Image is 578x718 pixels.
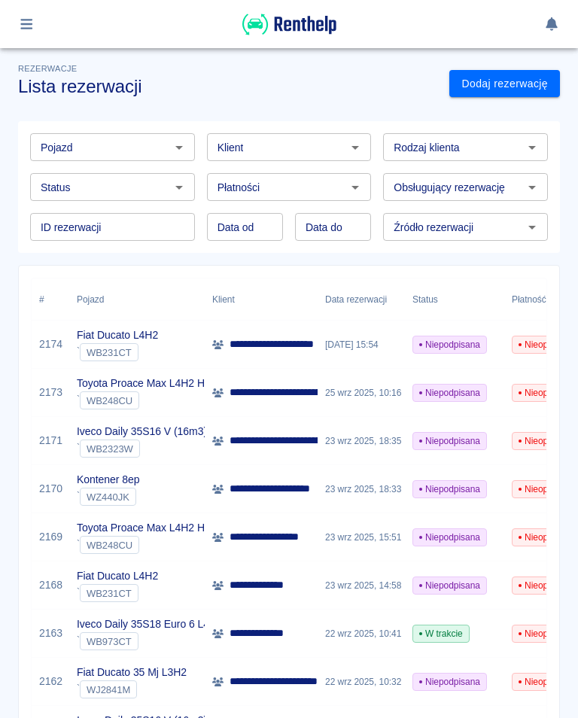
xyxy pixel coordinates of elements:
[413,434,486,448] span: Niepodpisana
[77,424,207,440] p: Iveco Daily 35S16 V (16m3)
[412,278,438,321] div: Status
[77,616,223,632] p: Iveco Daily 35S18 Euro 6 L4H3
[77,680,187,698] div: `
[169,177,190,198] button: Otwórz
[325,278,387,321] div: Data rezerwacji
[81,684,136,695] span: WJ2841M
[77,584,158,602] div: `
[413,579,486,592] span: Niepodpisana
[205,278,318,321] div: Klient
[345,137,366,158] button: Otwórz
[207,213,283,241] input: DD.MM.YYYY
[18,76,437,97] h3: Lista rezerwacji
[318,278,405,321] div: Data rezerwacji
[39,529,62,545] a: 2169
[522,177,543,198] button: Otwórz
[318,321,405,369] div: [DATE] 15:54
[77,488,139,506] div: `
[39,433,62,449] a: 2171
[449,70,560,98] a: Dodaj rezerwację
[77,327,158,343] p: Fiat Ducato L4H2
[81,588,138,599] span: WB231CT
[242,27,336,40] a: Renthelp logo
[318,561,405,610] div: 23 wrz 2025, 14:58
[345,177,366,198] button: Otwórz
[81,540,138,551] span: WB248CU
[39,481,62,497] a: 2170
[318,465,405,513] div: 23 wrz 2025, 18:33
[39,278,44,321] div: #
[77,665,187,680] p: Fiat Ducato 35 Mj L3H2
[77,632,223,650] div: `
[39,625,62,641] a: 2163
[77,278,104,321] div: Pojazd
[77,440,207,458] div: `
[318,658,405,706] div: 22 wrz 2025, 10:32
[413,386,486,400] span: Niepodpisana
[81,395,138,406] span: WB248CU
[522,137,543,158] button: Otwórz
[77,536,216,554] div: `
[77,472,139,488] p: Kontener 8ep
[39,336,62,352] a: 2174
[212,278,235,321] div: Klient
[242,12,336,37] img: Renthelp logo
[39,674,62,689] a: 2162
[77,568,158,584] p: Fiat Ducato L4H2
[18,64,77,73] span: Rezerwacje
[81,443,139,455] span: WB2323W
[81,636,138,647] span: WB973CT
[413,627,469,640] span: W trakcie
[413,482,486,496] span: Niepodpisana
[81,347,138,358] span: WB231CT
[522,217,543,238] button: Otwórz
[77,391,216,409] div: `
[32,278,69,321] div: #
[318,417,405,465] div: 23 wrz 2025, 18:35
[413,531,486,544] span: Niepodpisana
[81,491,135,503] span: WZ440JK
[405,278,504,321] div: Status
[39,577,62,593] a: 2168
[77,343,158,361] div: `
[69,278,205,321] div: Pojazd
[39,385,62,400] a: 2173
[169,137,190,158] button: Otwórz
[413,675,486,689] span: Niepodpisana
[318,610,405,658] div: 22 wrz 2025, 10:41
[77,376,216,391] p: Toyota Proace Max L4H2 Hak
[318,369,405,417] div: 25 wrz 2025, 10:16
[318,513,405,561] div: 23 wrz 2025, 15:51
[77,520,216,536] p: Toyota Proace Max L4H2 Hak
[413,338,486,351] span: Niepodpisana
[295,213,371,241] input: DD.MM.YYYY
